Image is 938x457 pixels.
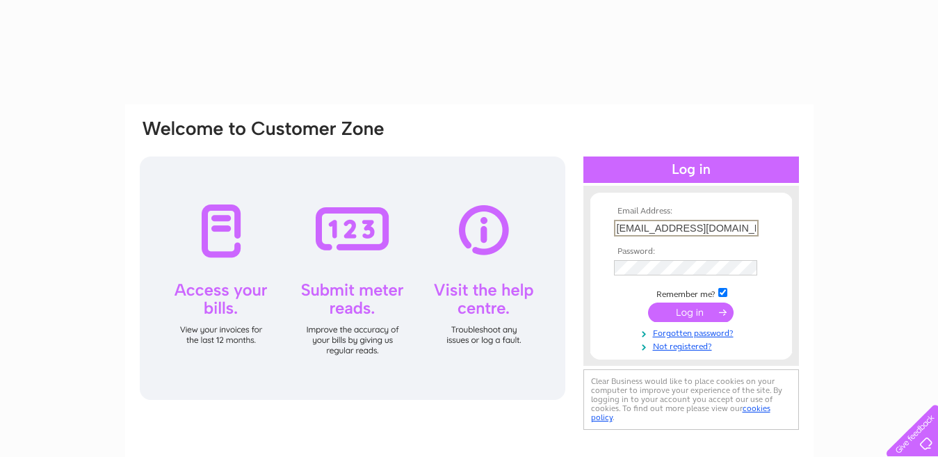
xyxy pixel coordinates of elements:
a: Not registered? [614,339,772,352]
a: Forgotten password? [614,326,772,339]
th: Email Address: [610,207,772,216]
input: Submit [648,303,734,322]
a: cookies policy [591,403,770,422]
td: Remember me? [610,286,772,300]
th: Password: [610,247,772,257]
div: Clear Business would like to place cookies on your computer to improve your experience of the sit... [583,369,799,430]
